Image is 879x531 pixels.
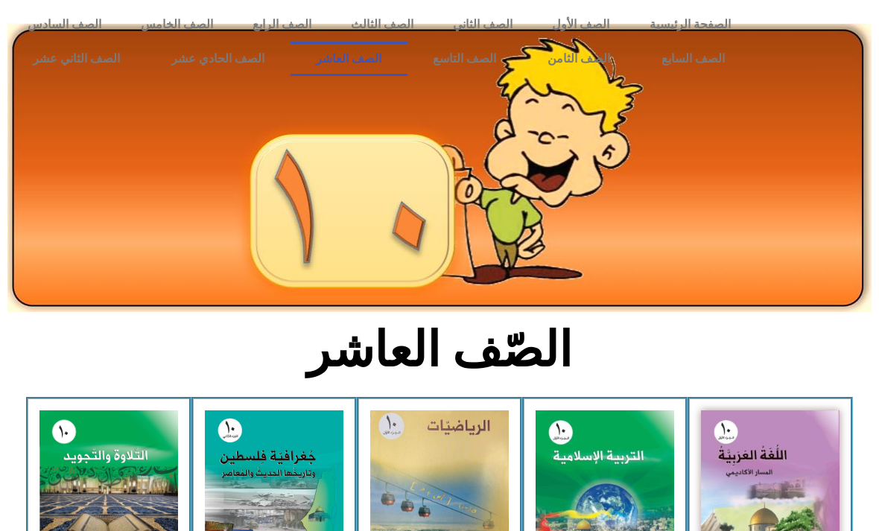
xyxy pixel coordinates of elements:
a: الصف الثاني [434,7,533,42]
a: الصف الأول [533,7,629,42]
a: الصف الخامس [121,7,232,42]
a: الصف الحادي عشر [146,42,291,76]
a: الصف العاشر [291,42,407,76]
h2: الصّف العاشر [194,321,686,379]
a: الصف الثامن [521,42,635,76]
a: الصف الثاني عشر [7,42,146,76]
a: الصف السابع [635,42,750,76]
a: الصف الرابع [232,7,331,42]
a: الصف التاسع [407,42,522,76]
a: الصف الثالث [331,7,433,42]
a: الصف السادس [7,7,121,42]
a: الصفحة الرئيسية [629,7,750,42]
